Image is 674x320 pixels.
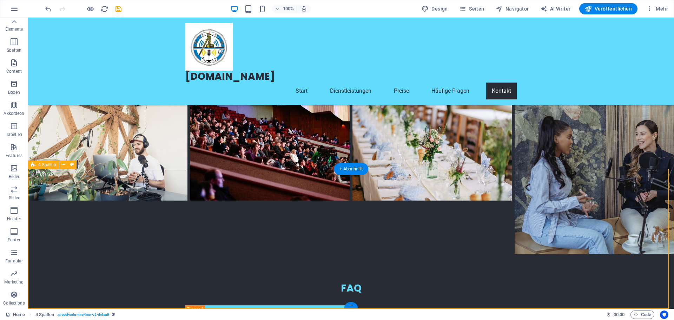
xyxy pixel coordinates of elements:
[100,5,108,13] i: Seite neu laden
[9,195,20,201] p: Slider
[38,163,56,167] span: 4 Spalten
[35,311,54,319] span: Klick zum Auswählen. Doppelklick zum Bearbeiten
[585,5,632,12] span: Veröffentlichen
[86,5,94,13] button: Klicke hier, um den Vorschau-Modus zu verlassen
[114,5,123,13] i: Save (Ctrl+S)
[283,5,294,13] h6: 100%
[493,3,532,14] button: Navigator
[579,3,637,14] button: Veröffentlichen
[646,5,668,12] span: Mehr
[4,111,24,116] p: Akkordeon
[344,302,358,308] div: +
[44,5,52,13] i: Rückgängig: Elemente löschen (Strg+Z)
[634,311,651,319] span: Code
[8,237,20,243] p: Footer
[643,3,671,14] button: Mehr
[419,3,451,14] button: Design
[9,174,20,179] p: Bilder
[35,311,115,319] nav: breadcrumb
[660,311,668,319] button: Usercentrics
[6,68,22,74] p: Content
[537,3,574,14] button: AI Writer
[6,311,25,319] a: Klick, um Auswahl aufzuheben. Doppelklick öffnet Seitenverwaltung
[5,258,23,264] p: Formular
[114,5,123,13] button: save
[100,5,108,13] button: reload
[614,311,625,319] span: 00 00
[4,279,24,285] p: Marketing
[334,163,368,175] div: + Abschnitt
[272,5,297,13] button: 100%
[3,300,25,306] p: Collections
[112,313,115,316] i: Dieses Element ist ein anpassbares Preset
[57,311,109,319] span: . preset-columns-four-v2-default
[6,132,22,137] p: Tabellen
[540,5,571,12] span: AI Writer
[6,153,22,158] p: Features
[456,3,487,14] button: Seiten
[606,311,625,319] h6: Session-Zeit
[422,5,448,12] span: Design
[301,6,307,12] i: Bei Größenänderung Zoomstufe automatisch an das gewählte Gerät anpassen.
[630,311,654,319] button: Code
[5,26,23,32] p: Elemente
[8,90,20,95] p: Boxen
[619,312,620,317] span: :
[7,47,21,53] p: Spalten
[496,5,529,12] span: Navigator
[459,5,484,12] span: Seiten
[44,5,52,13] button: undo
[419,3,451,14] div: Design (Strg+Alt+Y)
[7,216,21,222] p: Header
